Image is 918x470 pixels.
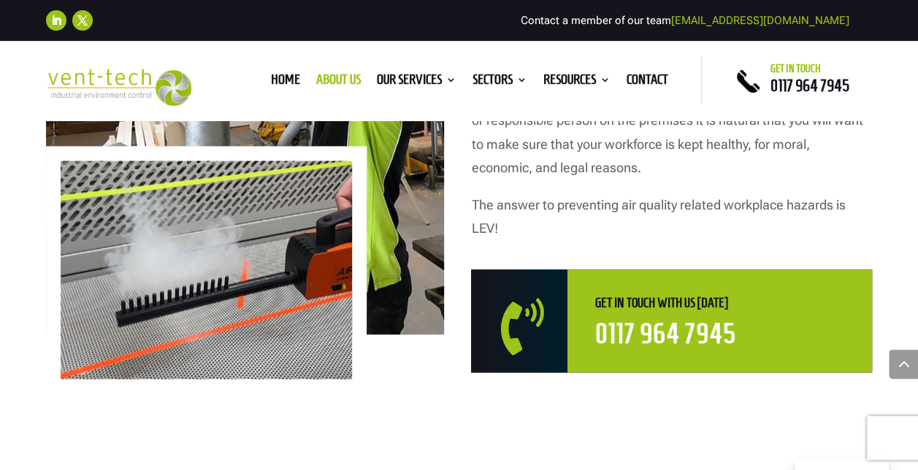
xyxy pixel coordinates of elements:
p: The answer to preventing air quality related workplace hazards is LEV! [471,193,872,241]
a: Home [271,74,300,90]
a: Follow on LinkedIn [46,10,66,31]
span: Get in touch [770,63,821,74]
a: 0117 964 7945 [594,319,735,349]
a: Resources [543,74,611,90]
a: 0117 964 7945 [770,77,849,94]
img: 2023-09-27T08_35_16.549ZVENT-TECH---Clear-background [46,69,191,106]
a: Contact [627,74,668,90]
span:  [500,298,584,355]
img: Commissioning-2-scaled [61,161,352,379]
a: [EMAIL_ADDRESS][DOMAIN_NAME] [671,14,849,27]
a: Follow on X [72,10,93,31]
a: About us [316,74,361,90]
a: Our Services [377,74,456,90]
a: Sectors [473,74,527,90]
span: Get in touch with us [DATE] [594,296,727,310]
span: Contact a member of our team [521,14,849,27]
